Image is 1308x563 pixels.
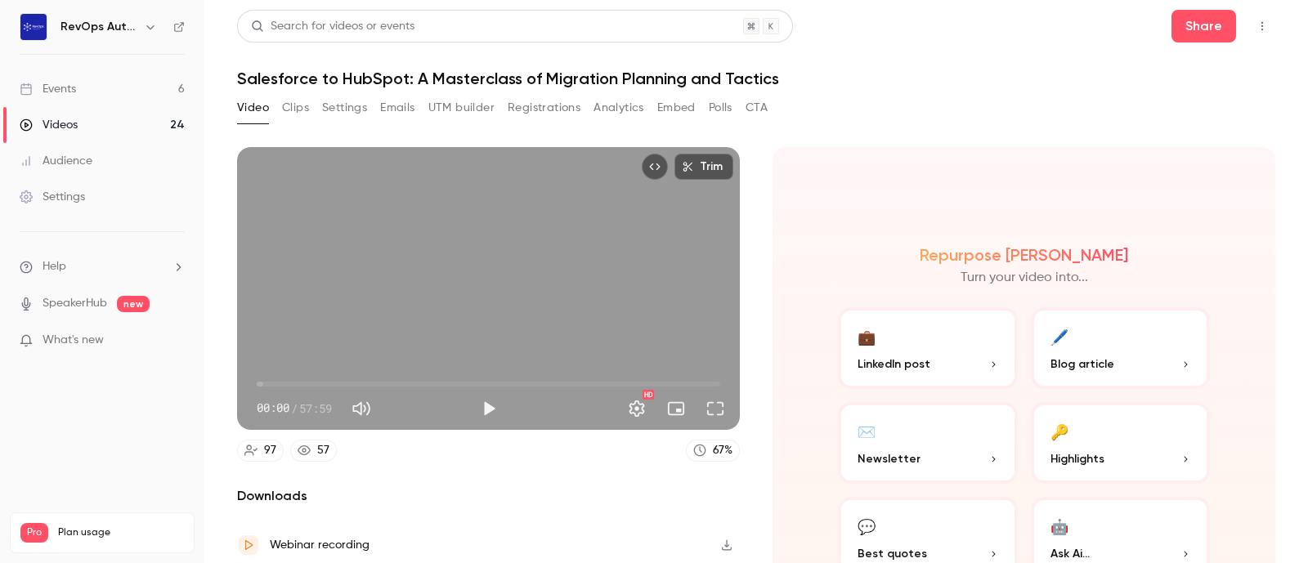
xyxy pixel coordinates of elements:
[322,95,367,121] button: Settings
[1050,450,1104,467] span: Highlights
[1171,10,1236,42] button: Share
[20,258,185,275] li: help-dropdown-opener
[165,333,185,348] iframe: Noticeable Trigger
[620,392,653,425] button: Settings
[43,295,107,312] a: SpeakerHub
[1050,324,1068,349] div: 🖊️
[1050,355,1114,373] span: Blog article
[920,245,1128,265] h2: Repurpose [PERSON_NAME]
[20,523,48,543] span: Pro
[1050,545,1090,562] span: Ask Ai...
[1050,418,1068,444] div: 🔑
[264,442,276,459] div: 97
[317,442,329,459] div: 57
[291,400,298,417] span: /
[1249,13,1275,39] button: Top Bar Actions
[643,390,654,400] div: HD
[251,18,414,35] div: Search for videos or events
[428,95,495,121] button: UTM builder
[858,324,876,349] div: 💼
[838,307,1018,389] button: 💼LinkedIn post
[858,513,876,538] div: 💬
[20,81,76,97] div: Events
[237,440,284,462] a: 97
[20,117,78,133] div: Videos
[345,392,378,425] button: Mute
[858,355,930,373] span: LinkedIn post
[746,95,768,121] button: CTA
[290,440,337,462] a: 57
[713,442,732,459] div: 67 %
[699,392,732,425] button: Full screen
[657,95,696,121] button: Embed
[60,19,137,35] h6: RevOps Automated
[508,95,580,121] button: Registrations
[257,400,332,417] div: 00:00
[858,545,927,562] span: Best quotes
[660,392,692,425] button: Turn on miniplayer
[117,296,150,312] span: new
[237,95,269,121] button: Video
[20,189,85,205] div: Settings
[642,154,668,180] button: Embed video
[858,418,876,444] div: ✉️
[58,526,184,539] span: Plan usage
[43,258,66,275] span: Help
[838,402,1018,484] button: ✉️Newsletter
[20,153,92,169] div: Audience
[43,332,104,349] span: What's new
[686,440,740,462] a: 67%
[237,69,1275,88] h1: Salesforce to HubSpot: A Masterclass of Migration Planning and Tactics
[709,95,732,121] button: Polls
[380,95,414,121] button: Emails
[1031,402,1211,484] button: 🔑Highlights
[858,450,921,467] span: Newsletter
[594,95,644,121] button: Analytics
[237,486,740,506] h2: Downloads
[282,95,309,121] button: Clips
[473,392,505,425] button: Play
[257,400,289,417] span: 00:00
[270,535,370,555] div: Webinar recording
[961,268,1088,288] p: Turn your video into...
[1050,513,1068,538] div: 🤖
[299,400,332,417] span: 57:59
[20,14,47,40] img: RevOps Automated
[674,154,733,180] button: Trim
[1031,307,1211,389] button: 🖊️Blog article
